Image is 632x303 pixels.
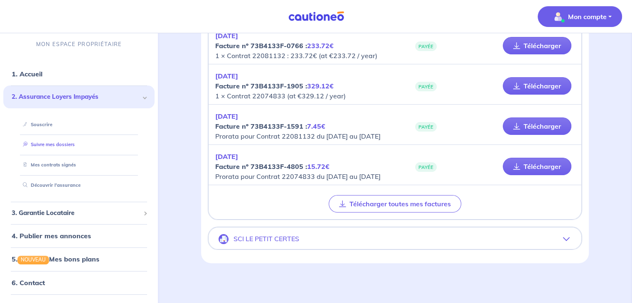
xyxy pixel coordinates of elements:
p: Mon compte [568,12,607,22]
p: 1 × Contrat 22081132 : 233.72€ (at €233.72 / year) [215,31,395,61]
a: 6. Contact [12,278,45,286]
a: Télécharger [503,77,571,95]
img: illu_account_valid_menu.svg [551,10,565,23]
button: SCI LE PETIT CERTES [209,229,581,249]
strong: Facture nº 73B4133F-0766 : [215,42,334,50]
div: Découvrir l'assurance [13,178,145,192]
span: PAYÉE [415,42,437,51]
em: [DATE] [215,72,238,80]
button: Télécharger toutes mes factures [329,195,461,213]
strong: Facture nº 73B4133F-1591 : [215,122,325,130]
a: Télécharger [503,117,571,135]
button: illu_account_valid_menu.svgMon compte [538,6,622,27]
em: [DATE] [215,32,238,40]
div: Suivre mes dossiers [13,138,145,151]
div: Mes contrats signés [13,158,145,172]
a: Découvrir l'assurance [20,182,81,188]
div: 6. Contact [3,274,155,291]
div: 3. Garantie Locataire [3,205,155,221]
span: PAYÉE [415,122,437,132]
em: [DATE] [215,112,238,120]
a: Souscrire [20,121,52,127]
p: 1 × Contrat 22074833 (at €329.12 / year) [215,71,395,101]
span: PAYÉE [415,162,437,172]
div: Souscrire [13,117,145,131]
p: MON ESPACE PROPRIÉTAIRE [36,40,122,48]
span: PAYÉE [415,82,437,91]
em: 7.45€ [307,122,325,130]
span: 3. Garantie Locataire [12,208,140,218]
em: [DATE] [215,152,238,161]
a: Suivre mes dossiers [20,142,75,147]
div: 5.NOUVEAUMes bons plans [3,251,155,267]
a: Télécharger [503,37,571,54]
a: Mes contrats signés [20,162,76,168]
em: 329.12€ [307,82,334,90]
strong: Facture nº 73B4133F-1905 : [215,82,334,90]
p: SCI LE PETIT CERTES [234,235,299,243]
img: Cautioneo [285,11,347,22]
img: illu_company.svg [219,234,229,244]
em: 233.72€ [307,42,334,50]
a: 5.NOUVEAUMes bons plans [12,255,99,263]
p: Prorata pour Contrat 22081132 du [DATE] au [DATE] [215,111,395,141]
a: 1. Accueil [12,70,42,78]
a: 4. Publier mes annonces [12,232,91,240]
div: 2. Assurance Loyers Impayés [3,86,155,108]
em: 15.72€ [307,162,330,171]
div: 4. Publier mes annonces [3,227,155,244]
strong: Facture nº 73B4133F-4805 : [215,162,330,171]
p: Prorata pour Contrat 22074833 du [DATE] au [DATE] [215,151,395,181]
span: 2. Assurance Loyers Impayés [12,92,140,102]
a: Télécharger [503,158,571,175]
div: 1. Accueil [3,66,155,82]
